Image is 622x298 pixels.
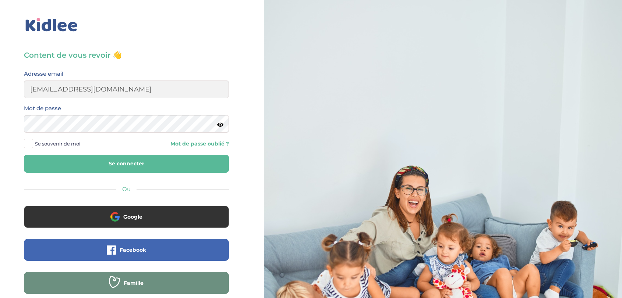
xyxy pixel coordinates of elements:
[24,206,229,228] button: Google
[24,218,229,225] a: Google
[110,212,120,221] img: google.png
[24,272,229,294] button: Famille
[122,186,131,193] span: Ou
[24,251,229,258] a: Facebook
[120,246,146,254] span: Facebook
[24,69,63,79] label: Adresse email
[24,284,229,291] a: Famille
[24,155,229,173] button: Se connecter
[124,279,144,287] span: Famille
[24,50,229,60] h3: Content de vous revoir 👋
[24,104,61,113] label: Mot de passe
[107,245,116,255] img: facebook.png
[35,139,81,148] span: Se souvenir de moi
[132,140,229,147] a: Mot de passe oublié ?
[24,239,229,261] button: Facebook
[123,213,142,220] span: Google
[24,17,79,33] img: logo_kidlee_bleu
[24,80,229,98] input: Email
